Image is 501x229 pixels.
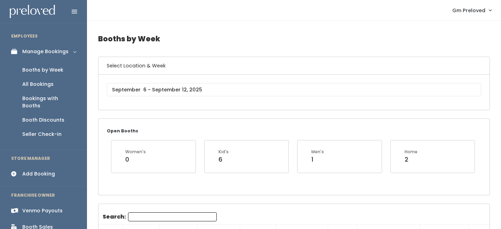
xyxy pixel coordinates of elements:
div: Home [405,149,417,155]
div: 2 [405,155,417,164]
input: September 6 - September 12, 2025 [107,83,481,96]
h4: Booths by Week [98,29,490,48]
div: 0 [125,155,146,164]
div: Booth Discounts [22,116,64,124]
div: Venmo Payouts [22,207,63,214]
div: Booths by Week [22,66,63,74]
div: Seller Check-in [22,131,62,138]
div: All Bookings [22,81,54,88]
small: Open Booths [107,128,138,134]
div: Manage Bookings [22,48,69,55]
label: Search: [103,212,217,221]
a: Gm Preloved [445,3,498,18]
span: Gm Preloved [452,7,485,14]
div: 1 [311,155,324,164]
div: Kid's [218,149,229,155]
div: Women's [125,149,146,155]
div: Add Booking [22,170,55,178]
img: preloved logo [10,5,55,18]
div: 6 [218,155,229,164]
div: Men's [311,149,324,155]
input: Search: [128,212,217,221]
div: Bookings with Booths [22,95,76,109]
h6: Select Location & Week [98,57,490,75]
